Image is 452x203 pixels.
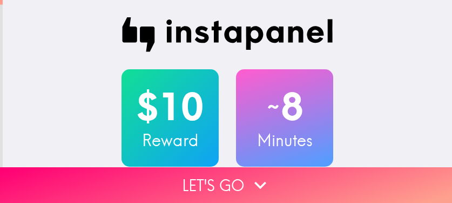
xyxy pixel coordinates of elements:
[266,90,281,123] span: ~
[122,17,333,52] img: Instapanel
[236,129,333,152] h3: Minutes
[122,129,219,152] h3: Reward
[122,84,219,129] h2: $10
[236,84,333,129] h2: 8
